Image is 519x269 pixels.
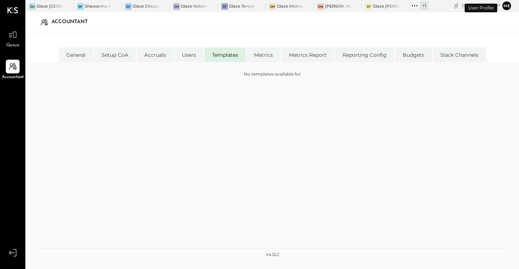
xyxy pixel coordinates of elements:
[246,47,281,62] li: Metrics
[0,28,25,49] a: Queue
[325,4,351,9] div: [PERSON_NAME] - Glaze Williamsburg One LLC
[6,42,20,49] span: Queue
[59,47,93,62] li: General
[433,47,486,62] li: Slack Channels
[181,4,207,9] div: Glaze Holdings - Glaze Teriyaki Holdings LLC
[335,47,394,62] li: Reporting Config
[317,3,324,10] div: GW
[173,3,180,10] div: GH
[266,252,279,258] div: v 4.32.2
[77,3,84,10] div: SP
[365,3,372,10] div: GT
[494,3,501,8] span: pm
[244,71,301,77] span: No templates available for
[395,47,432,62] li: Budgets
[277,4,303,9] div: Glaze Midtown East - Glaze Lexington One LLC
[453,2,460,9] div: copy link
[133,4,159,9] div: Glaze Chicago Ghost - West River Rice LLC
[137,47,174,62] li: Accruals
[281,47,334,62] li: Metrics Report
[204,47,246,62] li: Templates
[51,16,95,28] div: Accountant
[94,47,136,62] li: Setup CoA
[479,2,493,9] span: 3 : 49
[2,74,24,81] span: Accountant
[221,3,228,10] div: GT
[465,4,497,12] div: User Profile
[29,3,36,10] div: GU
[85,4,111,9] div: Shawarma Point- Fareground
[229,4,255,9] div: Glaze Teriyaki [PERSON_NAME] Street - [PERSON_NAME] River [PERSON_NAME] LLC
[174,47,204,62] li: Users
[462,2,501,9] div: [DATE]
[420,1,428,10] div: + 1
[269,3,276,10] div: GM
[0,60,25,81] a: Accountant
[373,4,399,9] div: Glaze [PERSON_NAME] [PERSON_NAME] LLC
[37,4,63,9] div: Glaze [GEOGRAPHIC_DATA] - 110 Uni
[125,3,132,10] div: GC
[502,1,511,10] button: me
